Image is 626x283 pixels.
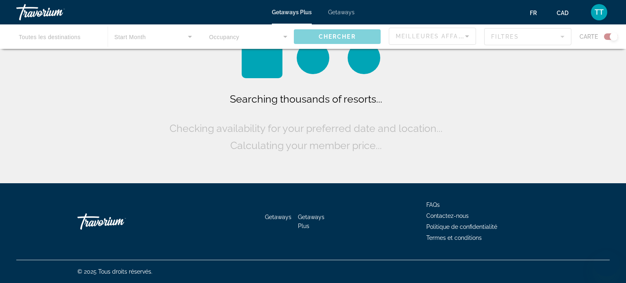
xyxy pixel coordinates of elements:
a: Termes et conditions [426,235,482,241]
button: Change currency [557,7,576,19]
button: Change language [530,7,544,19]
span: fr [530,10,537,16]
iframe: Bouton de lancement de la fenêtre de messagerie [593,250,619,276]
span: © 2025 Tous droits réservés. [77,268,152,275]
a: Travorium [16,2,98,23]
a: Getaways [265,214,291,220]
span: Searching thousands of resorts... [230,93,382,105]
a: Travorium [77,209,159,234]
span: TT [595,8,604,16]
span: Calculating your member price... [230,139,382,151]
button: User Menu [589,4,610,21]
span: Checking availability for your preferred date and location... [170,122,443,134]
a: Getaways Plus [272,9,312,15]
a: Contactez-nous [426,213,469,219]
a: Politique de confidentialité [426,224,497,230]
a: FAQs [426,202,440,208]
a: Getaways Plus [298,214,324,229]
a: Getaways [328,9,355,15]
span: CAD [557,10,569,16]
